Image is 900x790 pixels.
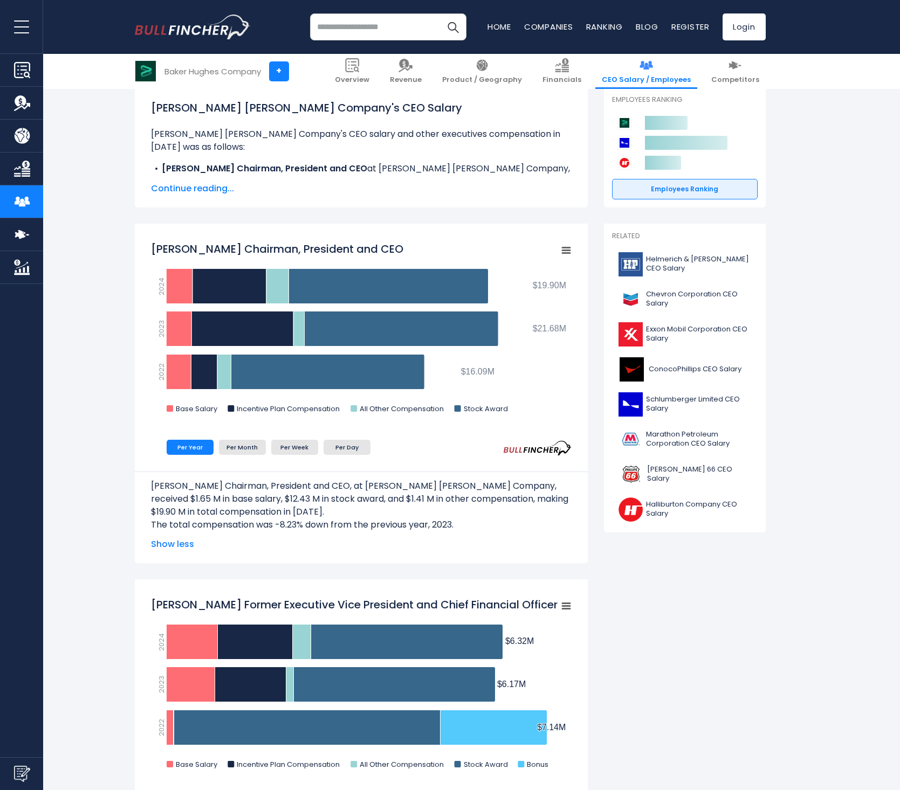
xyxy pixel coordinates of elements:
a: Register [671,21,710,32]
a: Helmerich & [PERSON_NAME] CEO Salary [612,250,758,279]
a: + [269,61,289,81]
span: CEO Salary / Employees [602,75,691,85]
text: All Other Compensation [360,404,444,414]
h1: [PERSON_NAME] [PERSON_NAME] Company's CEO Salary [151,100,572,116]
img: HAL logo [619,497,643,522]
img: HP logo [619,252,643,276]
img: Halliburton Company competitors logo [617,156,631,170]
span: Helmerich & [PERSON_NAME] CEO Salary [646,255,751,273]
text: 2023 [156,320,166,337]
img: MPC logo [619,427,643,452]
p: The total compensation was -8.23% down from the previous year, 2023. [151,518,572,531]
text: Incentive Plan Compensation [237,759,340,770]
tspan: $7.14M [537,723,565,732]
tspan: [PERSON_NAME] Chairman, President and CEO [151,241,403,257]
tspan: $21.68M [532,324,566,333]
a: Revenue [383,54,428,89]
text: Incentive Plan Compensation [237,404,340,414]
tspan: $16.09M [461,367,494,376]
img: Baker Hughes Company competitors logo [617,116,631,130]
text: 2022 [156,719,166,736]
tspan: [PERSON_NAME] Former Executive Vice President and Chief Financial Officer [151,597,558,612]
a: Chevron Corporation CEO Salary [612,285,758,314]
svg: Lorenzo Simonelli Chairman, President and CEO [151,236,572,425]
text: 2022 [156,363,166,380]
span: Show less [151,538,572,551]
span: Financials [542,75,581,85]
span: Marathon Petroleum Corporation CEO Salary [646,430,751,448]
div: Baker Hughes Company [164,65,261,78]
li: at [PERSON_NAME] [PERSON_NAME] Company, received a total compensation of $19.90 M in [DATE]. [151,162,572,188]
p: Employees Ranking [612,95,758,105]
img: bullfincher logo [135,15,251,39]
img: PSX logo [619,462,644,487]
a: Overview [328,54,376,89]
span: Halliburton Company CEO Salary [646,500,751,518]
text: Stock Award [463,404,507,414]
text: 2024 [156,278,166,295]
a: Ranking [586,21,623,32]
text: 2023 [156,676,166,693]
p: [PERSON_NAME] Chairman, President and CEO, at [PERSON_NAME] [PERSON_NAME] Company, received $1.65... [151,480,572,518]
span: Competitors [711,75,759,85]
a: Competitors [705,54,766,89]
svg: Nancy Buese Former Executive Vice President and Chief Financial Officer [151,592,572,780]
span: Schlumberger Limited CEO Salary [646,395,751,413]
b: [PERSON_NAME] Chairman, President and CEO [162,162,367,175]
li: Per Month [219,440,266,455]
a: Schlumberger Limited CEO Salary [612,390,758,419]
a: Exxon Mobil Corporation CEO Salary [612,320,758,349]
a: ConocoPhillips CEO Salary [612,355,758,384]
img: COP logo [619,357,645,382]
a: CEO Salary / Employees [595,54,697,89]
span: ConocoPhillips CEO Salary [649,365,741,374]
text: 2024 [156,633,166,651]
img: Schlumberger Limited competitors logo [617,136,631,150]
tspan: $6.32M [505,636,533,646]
a: [PERSON_NAME] 66 CEO Salary [612,460,758,489]
span: Chevron Corporation CEO Salary [646,290,751,308]
tspan: $19.90M [532,281,566,290]
li: Per Year [167,440,214,455]
img: SLB logo [619,392,643,417]
text: Stock Award [463,759,507,770]
a: Product / Geography [436,54,528,89]
span: Overview [335,75,369,85]
span: Revenue [390,75,422,85]
a: Companies [524,21,573,32]
li: Per Week [271,440,318,455]
span: Product / Geography [442,75,522,85]
a: Login [723,13,766,40]
a: Financials [536,54,588,89]
a: Go to homepage [135,15,251,39]
p: Related [612,232,758,241]
span: [PERSON_NAME] 66 CEO Salary [647,465,751,483]
text: Base Salary [176,759,218,770]
a: Employees Ranking [612,179,758,199]
img: BKR logo [135,61,156,81]
a: Halliburton Company CEO Salary [612,495,758,524]
p: [PERSON_NAME] [PERSON_NAME] Company's CEO salary and other executives compensation in [DATE] was ... [151,128,572,154]
img: CVX logo [619,287,643,311]
text: All Other Compensation [360,759,444,770]
text: Bonus [527,759,548,770]
a: Blog [636,21,658,32]
li: Per Day [324,440,370,455]
text: Base Salary [176,404,218,414]
button: Search [439,13,466,40]
a: Home [487,21,511,32]
span: Continue reading... [151,182,572,195]
img: XOM logo [619,322,643,347]
a: Marathon Petroleum Corporation CEO Salary [612,425,758,454]
tspan: $6.17M [497,680,525,689]
span: Exxon Mobil Corporation CEO Salary [646,325,751,343]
